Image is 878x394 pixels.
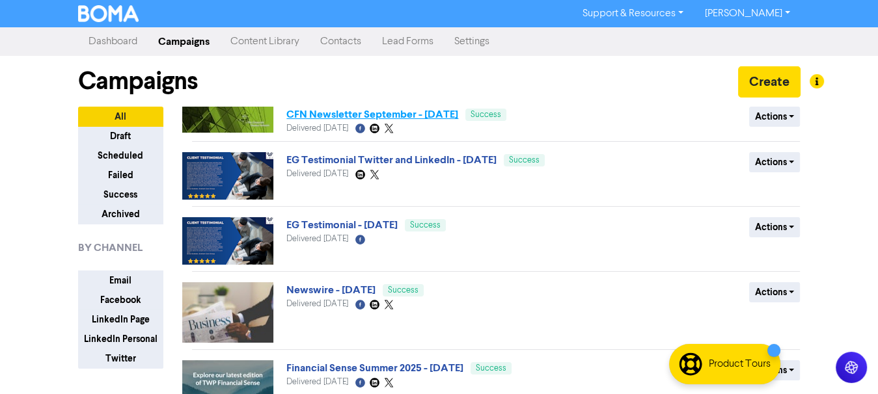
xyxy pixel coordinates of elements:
button: Failed [78,165,163,185]
img: BOMA Logo [78,5,139,22]
button: Email [78,270,163,291]
span: Delivered [DATE] [286,300,348,308]
button: Facebook [78,290,163,310]
a: Settings [444,29,500,55]
button: Success [78,185,163,205]
h1: Campaigns [78,66,198,96]
a: Contacts [310,29,372,55]
span: Delivered [DATE] [286,170,348,178]
button: Scheduled [78,146,163,166]
a: Support & Resources [572,3,694,24]
button: LinkedIn Page [78,309,163,330]
a: EG Testimonial - [DATE] [286,218,398,231]
button: Actions [749,152,801,172]
img: image_1757322142061.png [182,152,273,200]
span: Delivered [DATE] [286,378,348,386]
button: Create [738,66,801,98]
img: image_1758534324064.jpg [182,107,273,133]
button: LinkedIn Personal [78,329,163,349]
span: Success [410,221,441,230]
a: Lead Forms [372,29,444,55]
span: Success [388,286,418,295]
a: Financial Sense Summer 2025 - [DATE] [286,361,463,374]
a: CFN Newsletter September - [DATE] [286,108,458,121]
span: Success [476,364,506,373]
a: EG Testimonial Twitter and LinkedIn - [DATE] [286,153,497,166]
img: image_1757322142061.png [182,217,273,265]
span: Success [471,111,501,119]
img: image_1738067786343.jpg [182,282,273,343]
button: Twitter [78,348,163,369]
a: Newswire - [DATE] [286,283,376,296]
a: [PERSON_NAME] [694,3,800,24]
a: Content Library [220,29,310,55]
button: All [78,107,163,127]
button: Actions [749,107,801,127]
span: Delivered [DATE] [286,235,348,243]
a: Campaigns [148,29,220,55]
span: BY CHANNEL [78,240,143,256]
span: Success [509,156,540,164]
button: Archived [78,204,163,224]
a: Dashboard [78,29,148,55]
button: Actions [749,282,801,302]
button: Actions [749,217,801,237]
button: Draft [78,126,163,146]
span: Delivered [DATE] [286,124,348,133]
